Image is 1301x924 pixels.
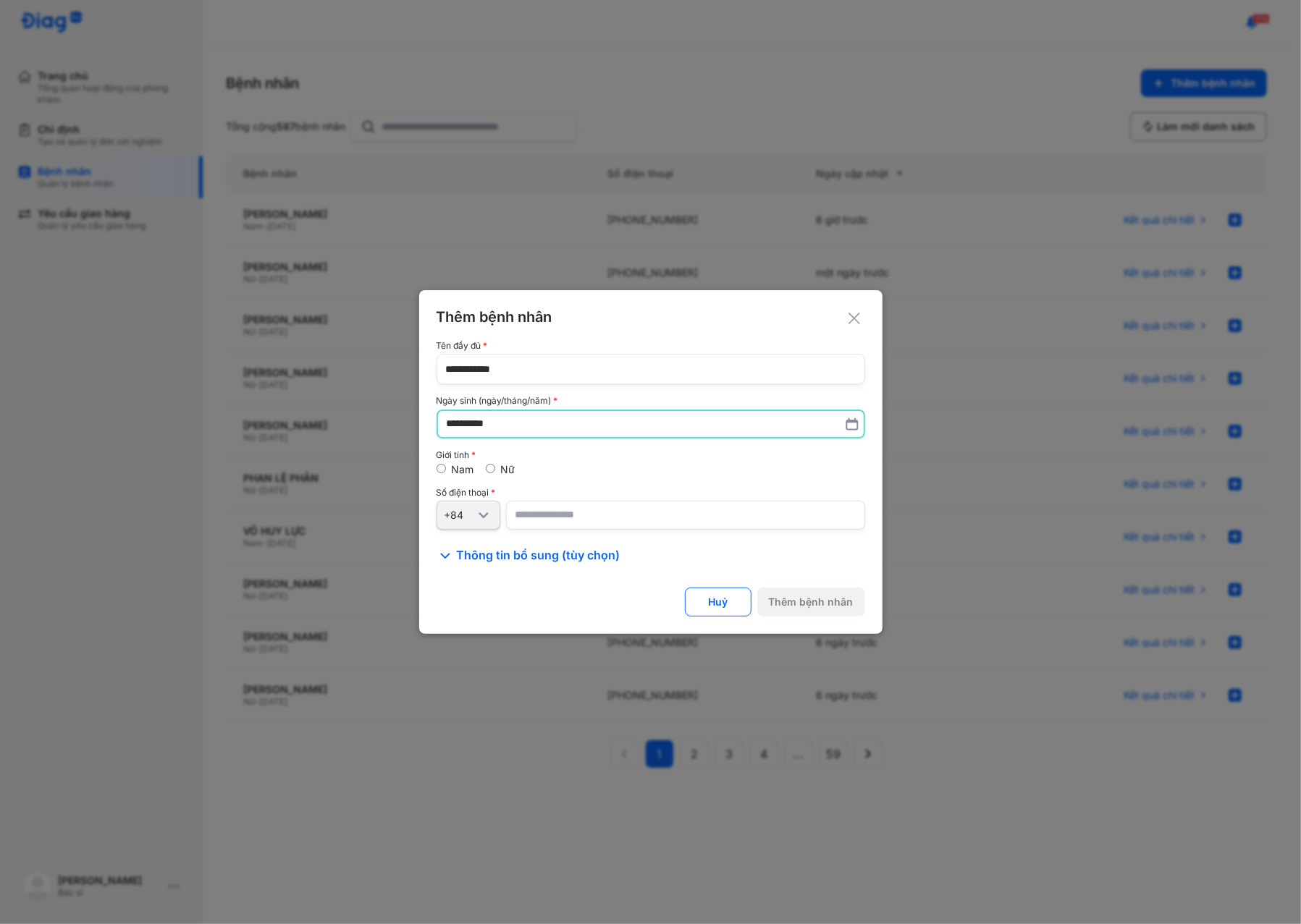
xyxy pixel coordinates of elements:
div: Số điện thoại [437,488,865,498]
div: +84 [445,509,475,522]
span: Thông tin bổ sung (tùy chọn) [457,547,620,564]
label: Nữ [501,463,515,475]
div: Thêm bệnh nhân [769,595,854,609]
div: Tên đầy đủ [437,341,865,351]
div: Ngày sinh (ngày/tháng/năm) [437,396,865,406]
div: Giới tính [437,450,865,460]
button: Thêm bệnh nhân [757,588,865,616]
button: Huỷ [685,588,751,616]
div: Thêm bệnh nhân [437,308,865,326]
label: Nam [452,463,474,475]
